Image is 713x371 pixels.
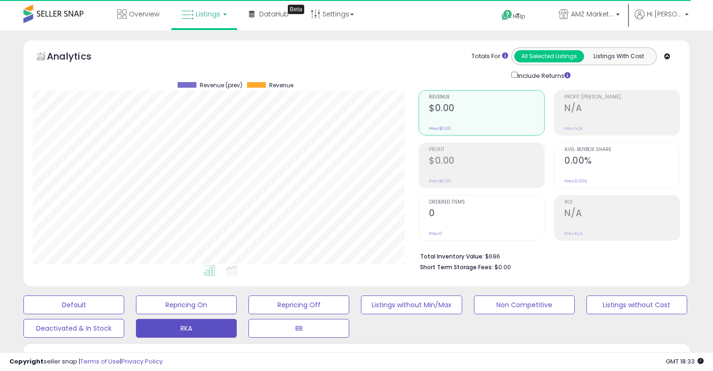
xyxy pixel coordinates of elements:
a: Help [494,2,544,30]
button: Listings With Cost [584,50,653,62]
div: Include Returns [504,70,582,81]
span: Listings [196,9,220,19]
button: Listings without Cost [586,295,687,314]
button: Repricing Off [248,295,349,314]
h2: 0 [429,208,544,220]
button: RKA [136,319,237,338]
p: Listing States: [579,350,690,359]
span: Profit [PERSON_NAME] [564,95,680,100]
span: Revenue (prev) [200,82,242,89]
small: Prev: $0.00 [429,178,451,184]
strong: Copyright [9,357,44,366]
span: DataHub [259,9,289,19]
span: Revenue [429,95,544,100]
span: Ordered Items [429,200,544,205]
div: Totals For [472,52,508,61]
small: Prev: 0 [429,231,442,236]
small: Prev: 0.00% [564,178,587,184]
span: Hi [PERSON_NAME] [647,9,682,19]
span: $0.00 [495,263,511,272]
h5: Analytics [47,50,110,65]
span: 2025-08-11 18:33 GMT [666,357,704,366]
button: Default [23,295,124,314]
button: All Selected Listings [514,50,584,62]
button: Deactivated & In Stock [23,319,124,338]
div: Tooltip anchor [288,5,304,14]
small: Prev: $0.00 [429,126,451,131]
h2: N/A [564,208,680,220]
span: Avg. Buybox Share [564,147,680,152]
h2: N/A [564,103,680,115]
button: Listings without Min/Max [361,295,462,314]
small: Prev: N/A [564,231,583,236]
b: Short Term Storage Fees: [420,263,493,271]
li: $696 [420,250,673,261]
a: Terms of Use [80,357,120,366]
b: Total Inventory Value: [420,252,484,260]
span: Revenue [269,82,293,89]
div: seller snap | | [9,357,163,366]
span: Overview [129,9,159,19]
i: Get Help [501,9,513,21]
span: Profit [429,147,544,152]
button: Repricing On [136,295,237,314]
h2: $0.00 [429,103,544,115]
a: Hi [PERSON_NAME] [635,9,689,30]
a: Privacy Policy [121,357,163,366]
small: Prev: N/A [564,126,583,131]
span: Help [513,12,525,20]
button: Non Competitive [474,295,575,314]
span: AMZ Marketplace Deals [571,9,613,19]
button: BB [248,319,349,338]
span: ROI [564,200,680,205]
h2: 0.00% [564,155,680,168]
h2: $0.00 [429,155,544,168]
